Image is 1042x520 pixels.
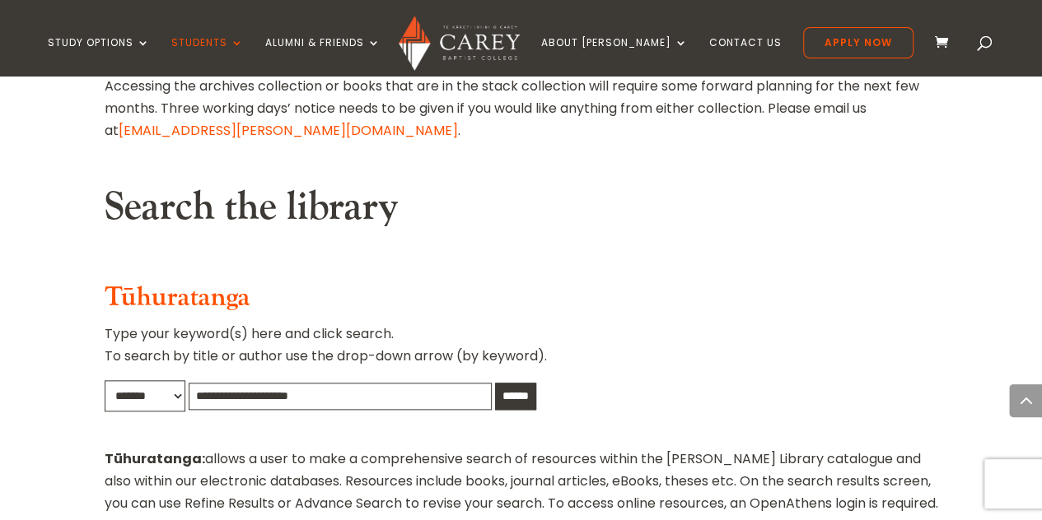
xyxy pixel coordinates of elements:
p: allows a user to make a comprehensive search of resources within the [PERSON_NAME] Library catalo... [105,448,938,515]
a: About [PERSON_NAME] [541,37,688,76]
strong: Tūhuratanga: [105,449,205,468]
img: Carey Baptist College [399,16,520,71]
h2: Search the library [105,183,938,239]
p: Accessing the archives collection or books that are in the stack collection will require some for... [105,75,938,142]
p: Type your keyword(s) here and click search. To search by title or author use the drop-down arrow ... [105,323,938,380]
h3: Tūhuratanga [105,282,938,322]
a: Alumni & Friends [265,37,381,76]
a: Contact Us [709,37,782,76]
a: Study Options [48,37,150,76]
a: [EMAIL_ADDRESS][PERSON_NAME][DOMAIN_NAME] [119,121,458,140]
a: Students [171,37,244,76]
a: Apply Now [803,27,914,58]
